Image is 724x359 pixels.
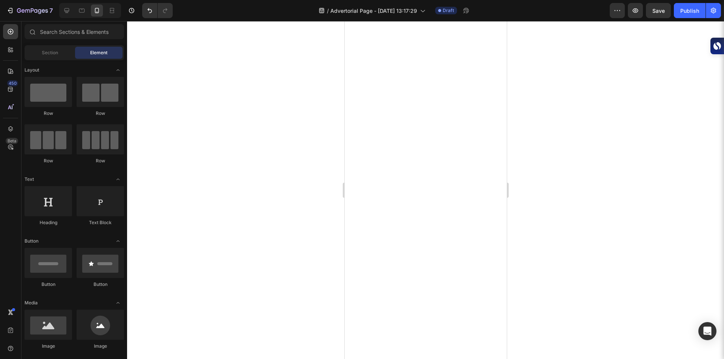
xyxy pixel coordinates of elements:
[652,8,665,14] span: Save
[3,3,56,18] button: 7
[25,343,72,350] div: Image
[42,49,58,56] span: Section
[112,173,124,185] span: Toggle open
[6,138,18,144] div: Beta
[345,21,507,359] iframe: Design area
[680,7,699,15] div: Publish
[25,157,72,164] div: Row
[443,7,454,14] span: Draft
[25,176,34,183] span: Text
[674,3,706,18] button: Publish
[698,322,716,340] div: Open Intercom Messenger
[330,7,417,15] span: Advertorial Page - [DATE] 13:17:29
[25,219,72,226] div: Heading
[25,110,72,117] div: Row
[7,80,18,86] div: 450
[646,3,671,18] button: Save
[112,64,124,76] span: Toggle open
[112,297,124,309] span: Toggle open
[77,157,124,164] div: Row
[25,238,38,244] span: Button
[77,343,124,350] div: Image
[327,7,329,15] span: /
[25,24,124,39] input: Search Sections & Elements
[77,281,124,288] div: Button
[112,235,124,247] span: Toggle open
[77,110,124,117] div: Row
[49,6,53,15] p: 7
[90,49,107,56] span: Element
[25,299,38,306] span: Media
[25,67,39,73] span: Layout
[142,3,173,18] div: Undo/Redo
[77,219,124,226] div: Text Block
[25,281,72,288] div: Button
